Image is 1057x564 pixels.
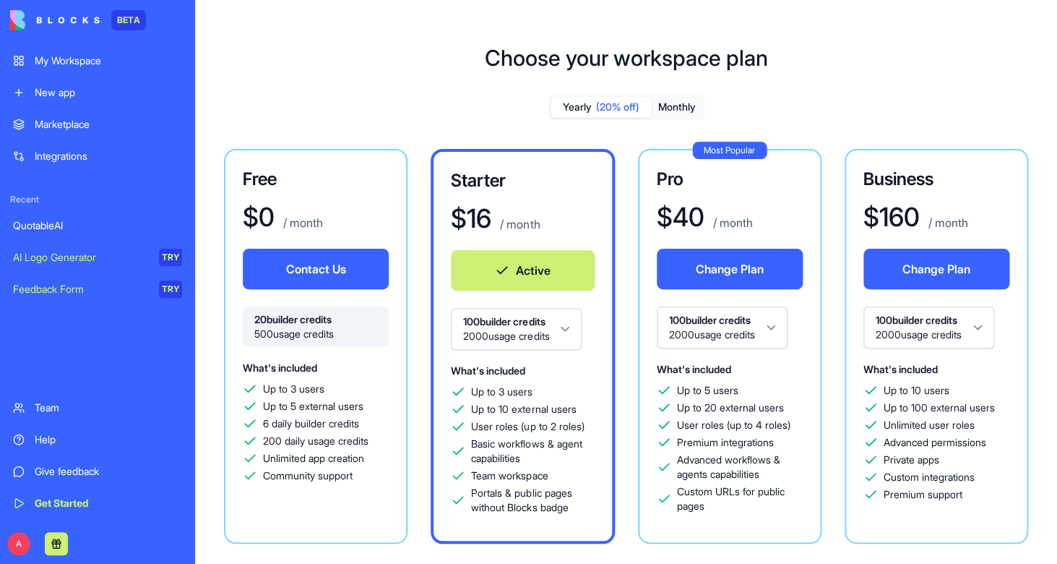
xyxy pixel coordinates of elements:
p: / month [497,215,540,233]
button: Monthly [652,97,702,118]
span: 20 builder credits [254,312,377,327]
span: Up to 3 users [471,385,532,399]
a: New app [4,78,191,107]
span: Up to 100 external users [884,401,995,415]
a: Marketplace [4,110,191,139]
span: Community support [263,469,353,483]
div: TRY [159,281,182,298]
span: 500 usage credits [254,327,377,341]
span: Portals & public pages without Blocks badge [471,486,594,515]
span: Advanced permissions [884,435,986,450]
span: Private apps [884,453,939,467]
h3: Pro [657,168,803,191]
h1: $ 16 [451,204,491,233]
div: Marketplace [35,117,182,132]
a: Help [4,425,191,454]
span: Custom URLs for public pages [677,484,803,513]
div: Get Started [35,496,182,510]
span: 200 daily usage credits [263,434,368,448]
div: TRY [159,249,182,266]
a: Integrations [4,142,191,171]
a: AI Logo GeneratorTRY [4,243,191,272]
a: Team [4,393,191,422]
div: AI Logo Generator [13,250,149,265]
span: What's included [451,364,525,377]
span: User roles (up to 4 roles) [677,418,790,432]
h3: Business [863,168,1009,191]
div: Integrations [35,149,182,163]
a: Get Started [4,489,191,518]
h3: Starter [451,169,594,192]
p: / month [710,214,753,231]
h1: $ 160 [863,202,920,231]
h1: $ 40 [657,202,704,231]
a: Feedback FormTRY [4,275,191,304]
span: User roles (up to 2 roles) [471,419,584,434]
span: Custom integrations [884,470,975,484]
div: Most Popular [692,142,767,159]
span: Team workspace [471,469,548,483]
button: Active [451,250,594,291]
span: Up to 10 external users [471,402,576,416]
div: Team [35,401,182,415]
a: My Workspace [4,46,191,75]
span: Premium integrations [677,435,774,450]
span: Unlimited user roles [884,418,975,432]
button: Contact Us [243,249,389,289]
div: My Workspace [35,54,182,68]
span: What's included [657,363,731,375]
span: Up to 5 users [677,383,738,398]
button: Change Plan [657,249,803,289]
div: QuotableAI [13,218,182,233]
div: BETA [111,10,146,30]
h1: Choose your workspace plan [485,45,768,71]
span: Unlimited app creation [263,451,364,466]
button: Yearly [551,97,652,118]
a: QuotableAI [4,211,191,240]
span: (20% off) [596,100,639,114]
div: Give feedback [35,464,182,479]
span: What's included [863,363,938,375]
span: What's included [243,362,317,374]
div: Help [35,432,182,447]
button: Change Plan [863,249,1009,289]
p: / month [926,214,968,231]
span: Up to 20 external users [677,401,784,415]
span: Premium support [884,487,962,502]
span: Up to 5 external users [263,399,363,414]
a: BETA [10,10,146,30]
p: / month [280,214,323,231]
span: Basic workflows & agent capabilities [471,437,594,466]
a: Give feedback [4,457,191,486]
h3: Free [243,168,389,191]
img: logo [10,10,100,30]
span: A [7,532,30,555]
h1: $ 0 [243,202,275,231]
span: Advanced workflows & agents capabilities [677,453,803,482]
span: Up to 10 users [884,383,949,398]
span: Up to 3 users [263,382,324,396]
span: Recent [4,194,191,205]
div: New app [35,85,182,100]
span: 6 daily builder credits [263,416,359,431]
div: Feedback Form [13,282,149,296]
